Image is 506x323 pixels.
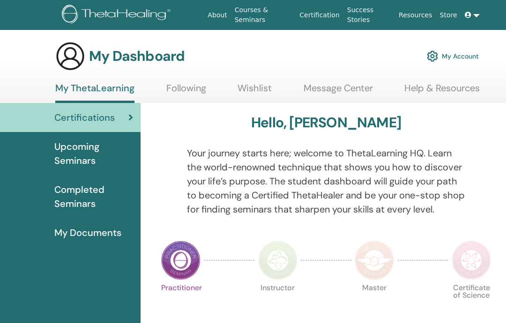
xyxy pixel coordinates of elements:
p: Your journey starts here; welcome to ThetaLearning HQ. Learn the world-renowned technique that sh... [187,146,466,216]
a: Message Center [304,82,373,101]
img: Master [355,241,394,280]
span: Upcoming Seminars [54,139,133,168]
h3: Hello, [PERSON_NAME] [251,114,401,131]
a: Success Stories [343,1,395,29]
img: cog.svg [427,48,438,64]
a: Courses & Seminars [231,1,296,29]
span: Certifications [54,110,115,125]
a: Wishlist [238,82,272,101]
a: My Account [427,46,479,66]
img: Certificate of Science [452,241,491,280]
a: Help & Resources [404,82,480,101]
img: Practitioner [161,241,201,280]
span: Completed Seminars [54,183,133,211]
a: Store [436,7,461,24]
img: Instructor [258,241,298,280]
a: Resources [395,7,436,24]
h3: My Dashboard [89,48,185,65]
a: My ThetaLearning [55,82,134,103]
a: Following [166,82,206,101]
img: generic-user-icon.jpg [55,41,85,71]
a: About [204,7,231,24]
span: My Documents [54,226,121,240]
a: Certification [296,7,343,24]
img: logo.png [62,5,174,26]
